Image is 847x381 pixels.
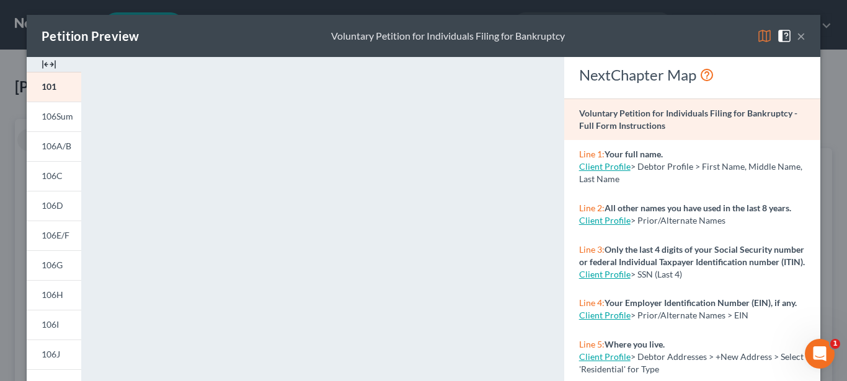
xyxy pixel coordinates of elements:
strong: Your Employer Identification Number (EIN), if any. [605,297,797,308]
div: Petition Preview [42,27,139,45]
a: 101 [27,72,81,102]
a: Client Profile [579,215,631,226]
a: 106D [27,191,81,221]
div: NextChapter Map [579,65,805,85]
span: > Prior/Alternate Names > EIN [631,310,748,320]
span: 106Sum [42,111,73,121]
a: 106E/F [27,221,81,250]
span: 1 [830,339,840,349]
span: > Debtor Addresses > +New Address > Select 'Residential' for Type [579,351,804,374]
span: Line 5: [579,339,605,349]
span: 101 [42,81,56,92]
img: help-close-5ba153eb36485ed6c1ea00a893f15db1cb9b99d6cae46e1a8edb6c62d00a1a76.svg [777,28,792,43]
iframe: Intercom live chat [805,339,835,369]
span: > Debtor Profile > First Name, Middle Name, Last Name [579,161,802,184]
span: > SSN (Last 4) [631,269,682,279]
span: 106C [42,170,63,181]
span: 106H [42,289,63,300]
strong: Where you live. [605,339,665,349]
a: 106I [27,310,81,339]
span: Line 2: [579,203,605,213]
a: 106G [27,250,81,280]
span: 106E/F [42,230,69,240]
img: map-eea8200ae884c6f1103ae1953ef3d486a96c86aabb227e865a55264e3737af1f.svg [757,28,772,43]
span: Line 4: [579,297,605,308]
span: Line 3: [579,244,605,255]
span: 106J [42,349,60,359]
a: 106A/B [27,131,81,161]
a: Client Profile [579,161,631,172]
strong: Only the last 4 digits of your Social Security number or federal Individual Taxpayer Identificati... [579,244,805,267]
div: Voluntary Petition for Individuals Filing for Bankruptcy [331,29,565,43]
img: expand-e0f6d898513216a626fdd78e52531dac95497ffd26381d4c15ee2fc46db09dca.svg [42,57,56,72]
a: Client Profile [579,269,631,279]
a: Client Profile [579,310,631,320]
strong: All other names you have used in the last 8 years. [605,203,791,213]
button: × [797,28,805,43]
strong: Voluntary Petition for Individuals Filing for Bankruptcy - Full Form Instructions [579,108,797,131]
a: Client Profile [579,351,631,362]
span: 106G [42,260,63,270]
span: Line 1: [579,149,605,159]
span: 106D [42,200,63,211]
span: 106I [42,319,59,330]
a: 106Sum [27,102,81,131]
a: 106J [27,339,81,369]
a: 106C [27,161,81,191]
a: 106H [27,280,81,310]
strong: Your full name. [605,149,663,159]
span: > Prior/Alternate Names [631,215,725,226]
span: 106A/B [42,141,71,151]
